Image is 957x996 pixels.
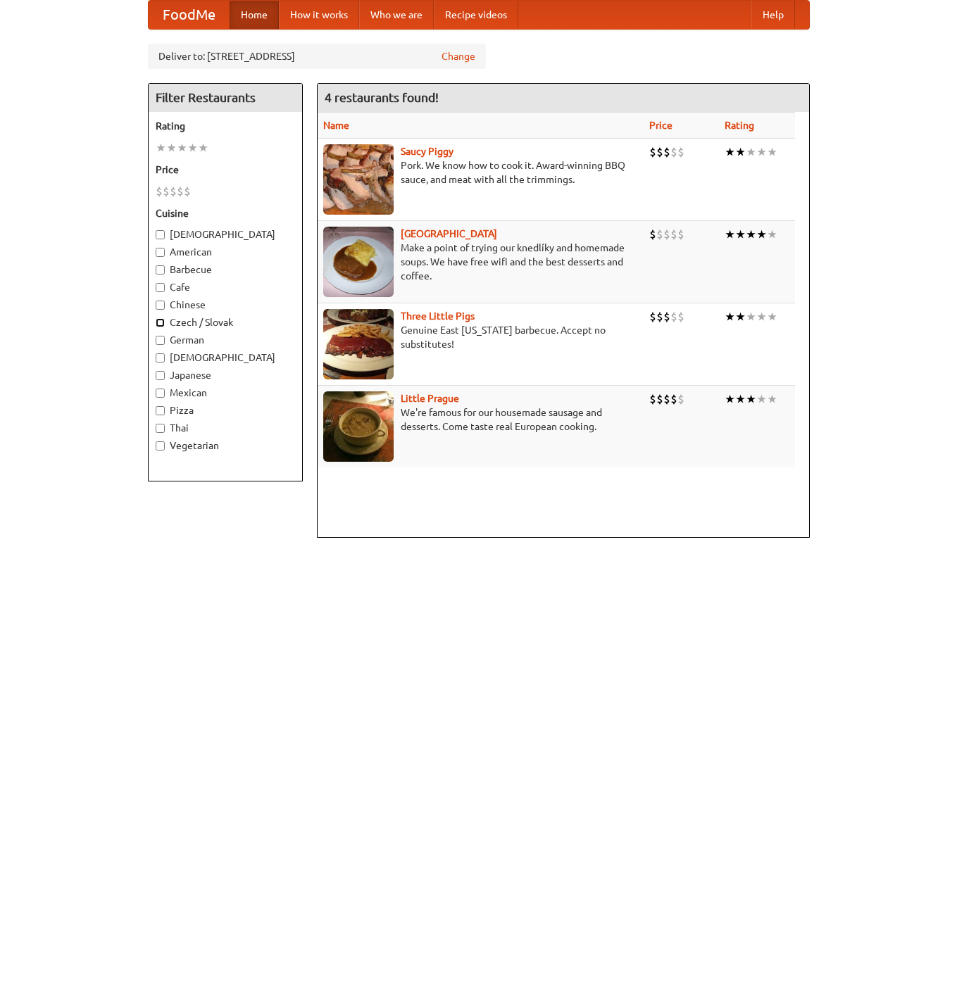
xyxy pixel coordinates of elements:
[649,120,673,131] a: Price
[663,227,670,242] li: $
[756,144,767,160] li: ★
[148,44,486,69] div: Deliver to: [STREET_ADDRESS]
[156,333,295,347] label: German
[649,144,656,160] li: $
[746,391,756,407] li: ★
[401,228,497,239] a: [GEOGRAPHIC_DATA]
[725,309,735,324] li: ★
[767,391,777,407] li: ★
[170,184,177,199] li: $
[156,265,165,275] input: Barbecue
[156,389,165,398] input: Mexican
[149,84,302,112] h4: Filter Restaurants
[401,146,454,157] a: Saucy Piggy
[156,298,295,312] label: Chinese
[735,227,746,242] li: ★
[735,144,746,160] li: ★
[656,227,663,242] li: $
[725,120,754,131] a: Rating
[323,391,394,462] img: littleprague.jpg
[156,351,295,365] label: [DEMOGRAPHIC_DATA]
[746,144,756,160] li: ★
[670,309,677,324] li: $
[677,227,684,242] li: $
[156,403,295,417] label: Pizza
[670,391,677,407] li: $
[323,323,639,351] p: Genuine East [US_STATE] barbecue. Accept no substitutes!
[767,309,777,324] li: ★
[751,1,795,29] a: Help
[767,144,777,160] li: ★
[325,91,439,104] ng-pluralize: 4 restaurants found!
[156,230,165,239] input: [DEMOGRAPHIC_DATA]
[156,318,165,327] input: Czech / Slovak
[725,227,735,242] li: ★
[656,391,663,407] li: $
[156,368,295,382] label: Japanese
[156,406,165,415] input: Pizza
[156,421,295,435] label: Thai
[323,241,639,283] p: Make a point of trying our knedlíky and homemade soups. We have free wifi and the best desserts a...
[649,309,656,324] li: $
[156,283,165,292] input: Cafe
[156,206,295,220] h5: Cuisine
[746,227,756,242] li: ★
[649,391,656,407] li: $
[156,119,295,133] h5: Rating
[156,301,165,310] input: Chinese
[656,309,663,324] li: $
[156,227,295,241] label: [DEMOGRAPHIC_DATA]
[670,227,677,242] li: $
[156,441,165,450] input: Vegetarian
[156,424,165,433] input: Thai
[163,184,170,199] li: $
[725,144,735,160] li: ★
[156,315,295,329] label: Czech / Slovak
[156,336,165,345] input: German
[156,140,166,156] li: ★
[677,144,684,160] li: $
[323,309,394,379] img: littlepigs.jpg
[156,248,165,257] input: American
[156,280,295,294] label: Cafe
[230,1,279,29] a: Home
[323,120,349,131] a: Name
[323,227,394,297] img: czechpoint.jpg
[184,184,191,199] li: $
[156,163,295,177] h5: Price
[359,1,434,29] a: Who we are
[323,144,394,215] img: saucy.jpg
[156,353,165,363] input: [DEMOGRAPHIC_DATA]
[166,140,177,156] li: ★
[156,263,295,277] label: Barbecue
[677,309,684,324] li: $
[746,309,756,324] li: ★
[279,1,359,29] a: How it works
[156,439,295,453] label: Vegetarian
[149,1,230,29] a: FoodMe
[677,391,684,407] li: $
[156,386,295,400] label: Mexican
[649,227,656,242] li: $
[442,49,475,63] a: Change
[187,140,198,156] li: ★
[434,1,518,29] a: Recipe videos
[177,184,184,199] li: $
[663,309,670,324] li: $
[156,184,163,199] li: $
[663,144,670,160] li: $
[725,391,735,407] li: ★
[756,391,767,407] li: ★
[401,393,459,404] a: Little Prague
[401,310,475,322] a: Three Little Pigs
[735,391,746,407] li: ★
[656,144,663,160] li: $
[198,140,208,156] li: ★
[177,140,187,156] li: ★
[756,227,767,242] li: ★
[323,405,639,434] p: We're famous for our housemade sausage and desserts. Come taste real European cooking.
